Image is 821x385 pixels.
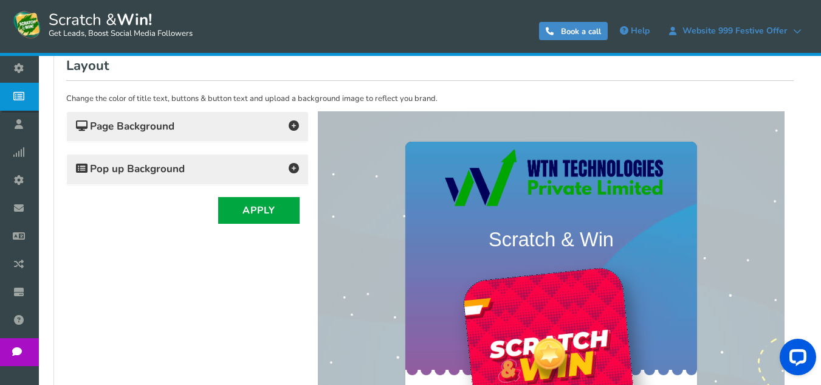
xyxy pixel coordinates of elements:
[76,161,299,178] h4: Pop up Background
[165,349,301,362] strong: FEELING LUCKY? PLAY NOW!
[66,51,794,80] h2: Layout
[76,118,299,135] h4: Page Background
[614,21,656,41] a: Help
[12,9,43,40] img: Scratch and Win
[76,163,185,175] span: Pop up Background
[218,197,300,224] button: Apply
[117,9,152,30] strong: Win!
[76,120,174,133] span: Page Background
[676,26,793,36] span: Website 999 Festive offer
[49,29,193,39] small: Get Leads, Boost Social Media Followers
[100,109,367,148] h4: Scratch & Win
[66,93,794,105] p: Change the color of title text, buttons & button text and upload a background image to reflect yo...
[43,9,193,40] span: Scratch &
[539,22,608,40] a: Book a call
[631,25,650,36] span: Help
[770,334,821,385] iframe: LiveChat chat widget
[12,9,193,40] a: Scratch &Win! Get Leads, Boost Social Media Followers
[561,26,601,37] span: Book a call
